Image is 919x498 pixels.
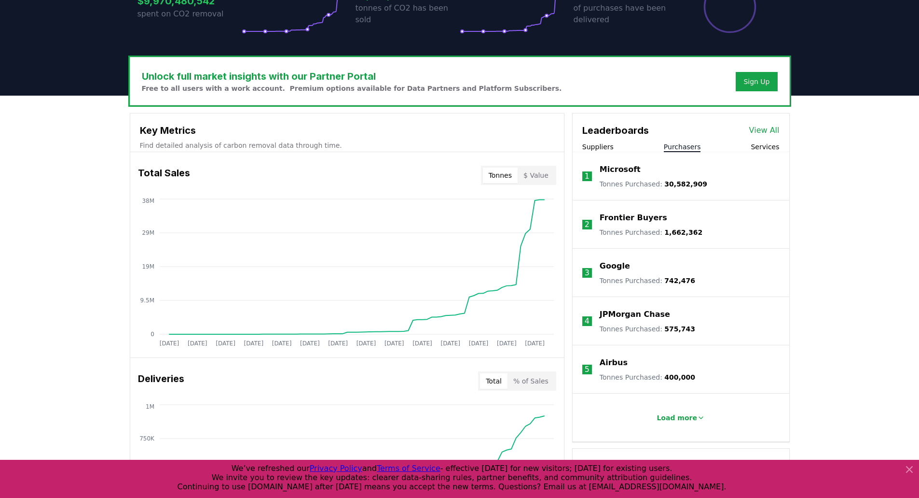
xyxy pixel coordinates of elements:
[468,340,488,347] tspan: [DATE]
[142,263,154,270] tspan: 19M
[497,340,517,347] tspan: [DATE]
[600,357,628,369] a: Airbus
[585,315,590,327] p: 4
[664,142,701,152] button: Purchasers
[412,340,432,347] tspan: [DATE]
[749,125,780,136] a: View All
[440,340,460,347] tspan: [DATE]
[736,72,777,91] button: Sign Up
[142,229,154,236] tspan: 29M
[664,180,707,188] span: 30,582,909
[664,277,695,285] span: 742,476
[480,373,508,389] button: Total
[600,324,695,334] p: Tonnes Purchased :
[649,408,713,427] button: Load more
[600,309,670,320] a: JPMorgan Chase
[137,8,242,20] p: spent on CO2 removal
[657,413,697,423] p: Load more
[574,2,678,26] p: of purchases have been delivered
[300,340,320,347] tspan: [DATE]
[585,364,590,375] p: 5
[140,123,554,138] h3: Key Metrics
[600,228,702,237] p: Tonnes Purchased :
[585,267,590,279] p: 3
[664,228,702,236] span: 1,662,362
[600,276,695,285] p: Tonnes Purchased :
[140,141,554,150] p: Find detailed analysis of carbon removal data through time.
[328,340,348,347] tspan: [DATE]
[582,123,649,138] h3: Leaderboards
[138,371,184,391] h3: Deliveries
[743,77,769,86] a: Sign Up
[216,340,235,347] tspan: [DATE]
[142,198,154,204] tspan: 38M
[384,340,404,347] tspan: [DATE]
[585,219,590,230] p: 2
[585,171,590,182] p: 1
[664,325,695,333] span: 575,743
[600,372,695,382] p: Tonnes Purchased :
[146,403,154,410] tspan: 1M
[664,373,695,381] span: 400,000
[600,260,630,272] a: Google
[508,373,554,389] button: % of Sales
[356,2,460,26] p: tonnes of CO2 has been sold
[159,340,179,347] tspan: [DATE]
[582,142,614,152] button: Suppliers
[139,435,155,442] tspan: 750K
[751,142,779,152] button: Services
[600,212,667,224] a: Frontier Buyers
[600,164,641,175] a: Microsoft
[525,340,545,347] tspan: [DATE]
[600,179,707,189] p: Tonnes Purchased :
[483,168,518,183] button: Tonnes
[142,69,562,84] h3: Unlock full market insights with our Partner Portal
[187,340,207,347] tspan: [DATE]
[140,297,154,304] tspan: 9.5M
[151,331,154,338] tspan: 0
[356,340,376,347] tspan: [DATE]
[138,166,190,185] h3: Total Sales
[518,168,554,183] button: $ Value
[142,84,562,93] p: Free to all users with a work account. Premium options available for Data Partners and Platform S...
[244,340,263,347] tspan: [DATE]
[272,340,291,347] tspan: [DATE]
